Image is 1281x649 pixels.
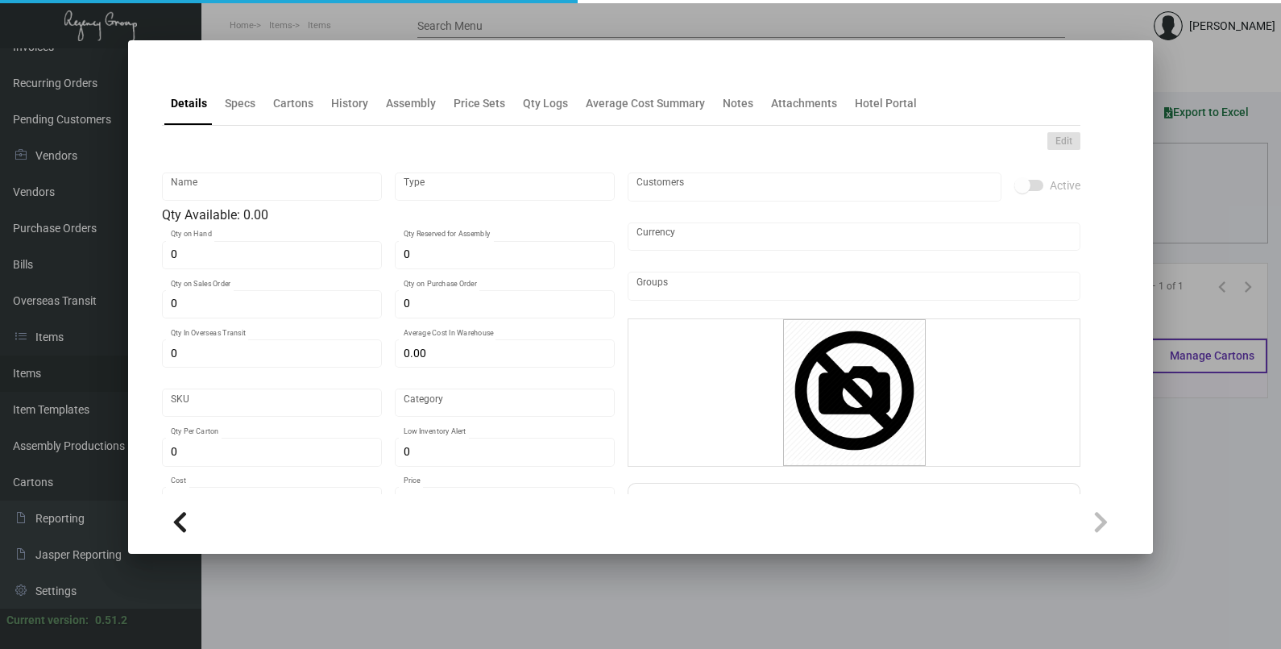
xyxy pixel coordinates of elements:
[1050,176,1080,195] span: Active
[95,612,127,629] div: 0.51.2
[855,95,917,112] div: Hotel Portal
[454,95,505,112] div: Price Sets
[771,95,837,112] div: Attachments
[331,95,368,112] div: History
[636,181,993,193] input: Add new..
[162,206,615,225] div: Qty Available: 0.00
[6,612,89,629] div: Current version:
[636,280,1072,293] input: Add new..
[171,95,207,112] div: Details
[225,95,255,112] div: Specs
[1055,135,1072,148] span: Edit
[273,95,313,112] div: Cartons
[523,95,568,112] div: Qty Logs
[723,95,753,112] div: Notes
[386,95,436,112] div: Assembly
[1047,132,1080,150] button: Edit
[586,95,705,112] div: Average Cost Summary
